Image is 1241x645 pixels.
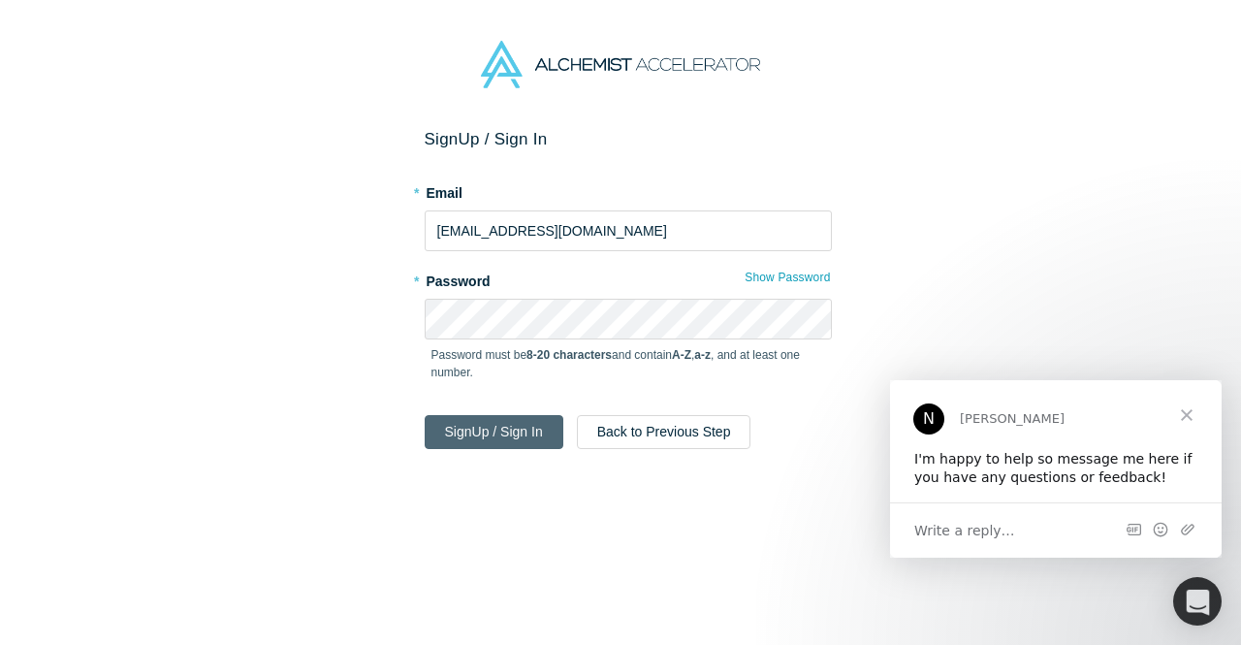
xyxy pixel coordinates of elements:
[577,415,751,449] button: Back to Previous Step
[425,265,832,292] label: Password
[744,265,831,290] button: Show Password
[694,348,711,362] strong: a-z
[425,177,832,204] label: Email
[425,129,832,149] h2: Sign Up / Sign In
[425,415,563,449] button: SignUp / Sign In
[890,380,1222,558] iframe: Intercom live chat message
[481,41,760,88] img: Alchemist Accelerator Logo
[431,346,825,381] p: Password must be and contain , , and at least one number.
[526,348,612,362] strong: 8-20 characters
[672,348,691,362] strong: A-Z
